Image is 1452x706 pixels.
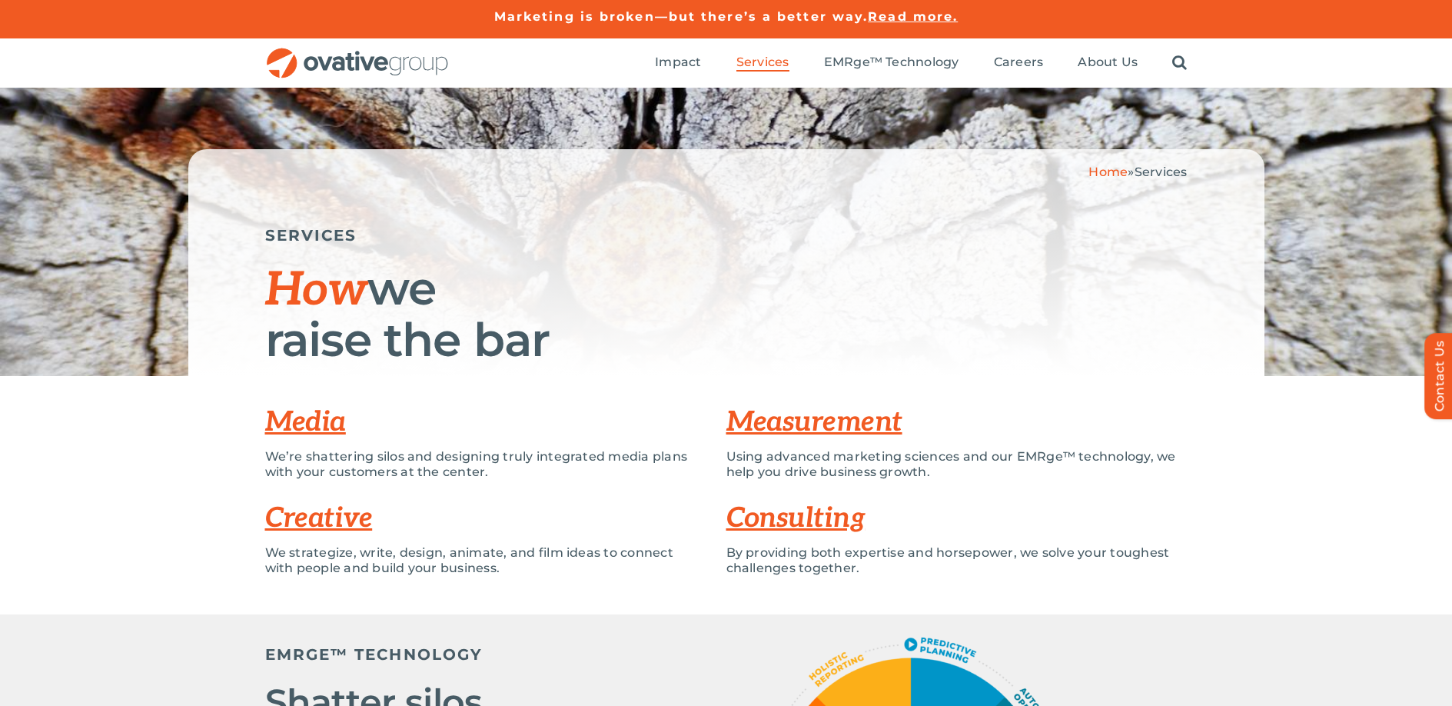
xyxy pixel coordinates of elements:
[726,501,866,535] a: Consulting
[868,9,958,24] a: Read more.
[1078,55,1138,72] a: About Us
[994,55,1044,72] a: Careers
[736,55,789,72] a: Services
[1088,165,1187,179] span: »
[994,55,1044,70] span: Careers
[726,405,902,439] a: Measurement
[265,501,373,535] a: Creative
[265,645,634,664] h5: EMRGE™ TECHNOLOGY
[824,55,959,72] a: EMRge™ Technology
[265,264,1188,365] h1: we raise the bar
[265,263,367,318] span: How
[1172,55,1187,72] a: Search
[824,55,959,70] span: EMRge™ Technology
[1088,165,1128,179] a: Home
[655,55,701,72] a: Impact
[265,449,703,480] p: We’re shattering silos and designing truly integrated media plans with your customers at the center.
[494,9,869,24] a: Marketing is broken—but there’s a better way.
[265,46,450,61] a: OG_Full_horizontal_RGB
[655,38,1187,88] nav: Menu
[265,226,1188,245] h5: SERVICES
[265,545,703,576] p: We strategize, write, design, animate, and film ideas to connect with people and build your busin...
[265,405,346,439] a: Media
[1135,165,1188,179] span: Services
[726,449,1188,480] p: Using advanced marketing sciences and our EMRge™ technology, we help you drive business growth.
[1078,55,1138,70] span: About Us
[726,545,1188,576] p: By providing both expertise and horsepower, we solve your toughest challenges together.
[655,55,701,70] span: Impact
[736,55,789,70] span: Services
